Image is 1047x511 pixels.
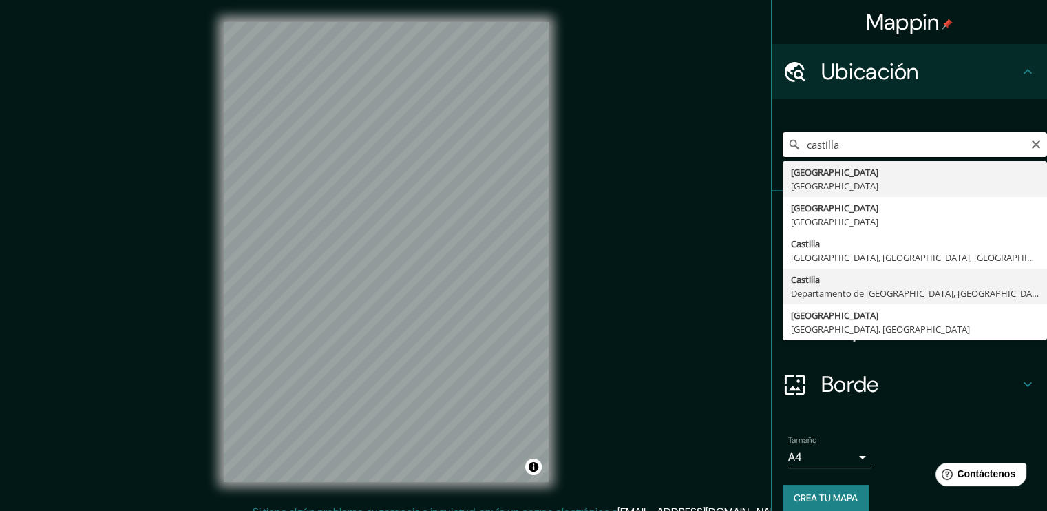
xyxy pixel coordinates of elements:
font: [GEOGRAPHIC_DATA] [791,166,878,178]
iframe: Lanzador de widgets de ayuda [924,457,1032,496]
font: [GEOGRAPHIC_DATA], [GEOGRAPHIC_DATA] [791,323,970,335]
input: Elige tu ciudad o zona [783,132,1047,157]
font: Departamento de [GEOGRAPHIC_DATA], [GEOGRAPHIC_DATA] [791,287,1045,300]
font: Mappin [866,8,940,36]
font: Castilla [791,273,820,286]
div: A4 [788,446,871,468]
div: Estilo [772,247,1047,302]
font: Crea tu mapa [794,492,858,504]
button: Crea tu mapa [783,485,869,511]
button: Claro [1030,137,1041,150]
font: [GEOGRAPHIC_DATA] [791,202,878,214]
canvas: Mapa [224,22,549,482]
font: Ubicación [821,57,919,86]
font: [GEOGRAPHIC_DATA] [791,309,878,322]
div: Ubicación [772,44,1047,99]
font: Borde [821,370,879,399]
button: Activar o desactivar atribución [525,459,542,475]
font: Castilla [791,238,820,250]
img: pin-icon.png [942,19,953,30]
div: Patas [772,191,1047,247]
div: Borde [772,357,1047,412]
font: Tamaño [788,435,816,446]
div: Disposición [772,302,1047,357]
font: [GEOGRAPHIC_DATA] [791,180,878,192]
font: A4 [788,450,802,464]
font: [GEOGRAPHIC_DATA] [791,216,878,228]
